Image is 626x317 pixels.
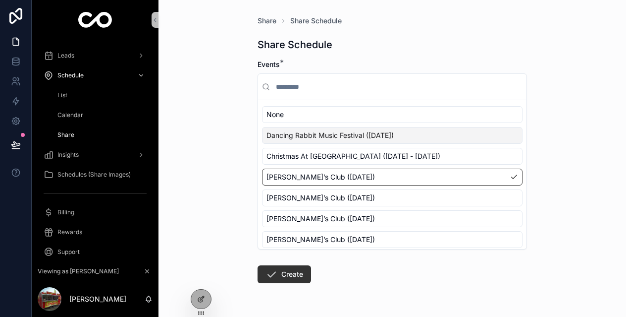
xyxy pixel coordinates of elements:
[50,126,153,144] a: Share
[78,12,112,28] img: App logo
[57,111,83,119] span: Calendar
[266,214,375,224] span: [PERSON_NAME]’s Club ([DATE])
[266,172,375,182] span: [PERSON_NAME]’s Club ([DATE])
[57,171,131,179] span: Schedules (Share Images)
[38,47,153,64] a: Leads
[258,60,280,68] span: Events
[38,146,153,164] a: Insights
[258,100,526,249] div: Suggestions
[266,151,440,161] span: Christmas At [GEOGRAPHIC_DATA] ([DATE] - [DATE])
[266,235,375,245] span: [PERSON_NAME]’s Club ([DATE])
[32,40,158,262] div: scrollable content
[290,16,342,26] a: Share Schedule
[57,248,80,256] span: Support
[38,223,153,241] a: Rewards
[38,166,153,184] a: Schedules (Share Images)
[266,130,394,140] span: Dancing Rabbit Music Festival ([DATE])
[262,106,522,123] div: None
[57,52,74,60] span: Leads
[258,265,311,283] button: Create
[57,208,74,216] span: Billing
[50,106,153,124] a: Calendar
[258,38,332,52] h1: Share Schedule
[38,203,153,221] a: Billing
[57,91,67,99] span: List
[266,193,375,203] span: [PERSON_NAME]’s Club ([DATE])
[57,131,74,139] span: Share
[38,243,153,261] a: Support
[57,71,84,79] span: Schedule
[38,267,119,275] span: Viewing as [PERSON_NAME]
[258,16,276,26] a: Share
[69,294,126,304] p: [PERSON_NAME]
[57,228,82,236] span: Rewards
[38,66,153,84] a: Schedule
[57,151,79,159] span: Insights
[50,86,153,104] a: List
